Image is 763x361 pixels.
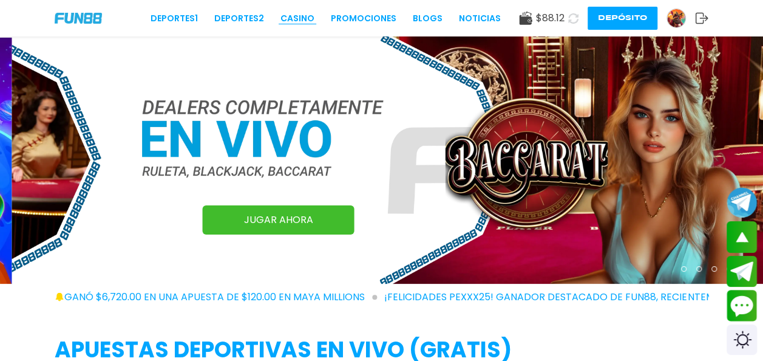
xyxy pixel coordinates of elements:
img: Avatar [667,9,685,27]
a: JUGAR AHORA [203,205,354,235]
div: Switch theme [727,325,757,355]
a: NOTICIAS [459,12,501,25]
a: BLOGS [413,12,443,25]
button: Depósito [588,7,657,30]
button: Join telegram [727,256,757,287]
button: scroll up [727,221,757,253]
a: Promociones [331,12,396,25]
a: Avatar [666,9,695,28]
button: Join telegram channel [727,187,757,218]
a: Deportes1 [151,12,198,25]
a: Deportes2 [214,12,264,25]
button: Contact customer service [727,290,757,321]
img: Company Logo [55,13,102,23]
span: $ 88.12 [536,11,565,26]
a: CASINO [280,12,314,25]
